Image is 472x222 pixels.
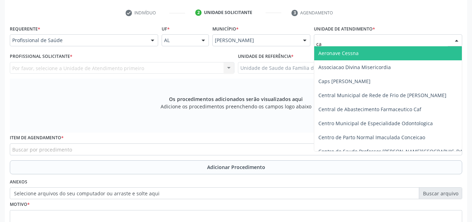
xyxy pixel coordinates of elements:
label: Motivo [10,199,30,210]
div: 2 [195,9,202,16]
span: Associacao Divina Misericordia [318,64,391,70]
span: Centro de Parto Normal Imaculada Conceicao [318,134,425,141]
input: Unidade de atendimento [316,37,448,51]
button: Adicionar Procedimento [10,160,462,174]
div: Unidade solicitante [204,9,252,16]
span: Buscar por procedimento [12,146,72,153]
span: Caps [PERSON_NAME] [318,78,371,85]
span: AL [164,37,195,44]
span: Central de Abastecimento Farmaceutico Caf [318,106,421,113]
label: UF [162,23,170,34]
span: Aeronave Cessna [318,50,359,56]
label: Anexos [10,177,27,188]
label: Município [212,23,239,34]
label: Unidade de atendimento [314,23,375,34]
span: Central Municipal de Rede de Frio de [PERSON_NAME] [318,92,446,99]
label: Profissional Solicitante [10,51,72,62]
span: Centro Municipal de Especialidade Odontologica [318,120,433,127]
label: Unidade de referência [238,51,294,62]
span: Os procedimentos adicionados serão visualizados aqui [169,95,303,103]
label: Requerente [10,23,40,34]
span: Adicione os procedimentos preenchendo os campos logo abaixo [161,103,311,110]
span: [PERSON_NAME] [215,37,296,44]
label: Item de agendamento [10,133,64,143]
span: Centro de Saude Professor [PERSON_NAME][GEOGRAPHIC_DATA] [318,148,471,155]
span: Adicionar Procedimento [207,163,265,171]
span: Profissional de Saúde [12,37,144,44]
